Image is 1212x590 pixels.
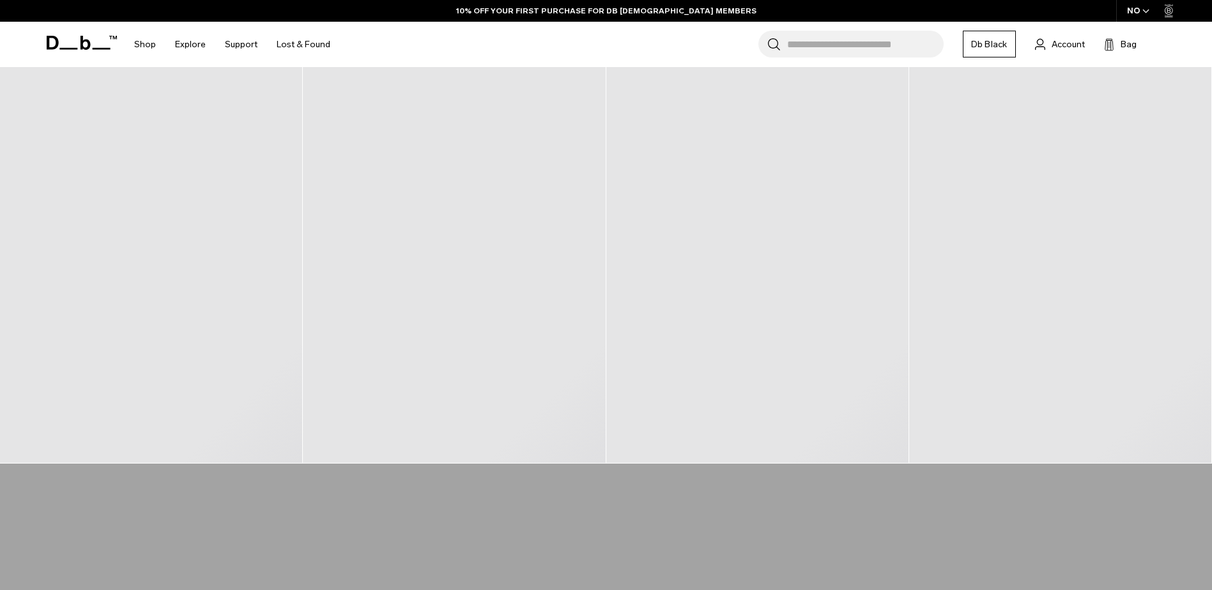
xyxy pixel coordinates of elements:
[175,22,206,67] a: Explore
[456,5,756,17] a: 10% OFF YOUR FIRST PURCHASE FOR DB [DEMOGRAPHIC_DATA] MEMBERS
[1104,36,1137,52] button: Bag
[1035,36,1085,52] a: Account
[225,22,257,67] a: Support
[1121,38,1137,51] span: Bag
[963,31,1016,57] a: Db Black
[277,22,330,67] a: Lost & Found
[125,22,340,67] nav: Main Navigation
[1052,38,1085,51] span: Account
[134,22,156,67] a: Shop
